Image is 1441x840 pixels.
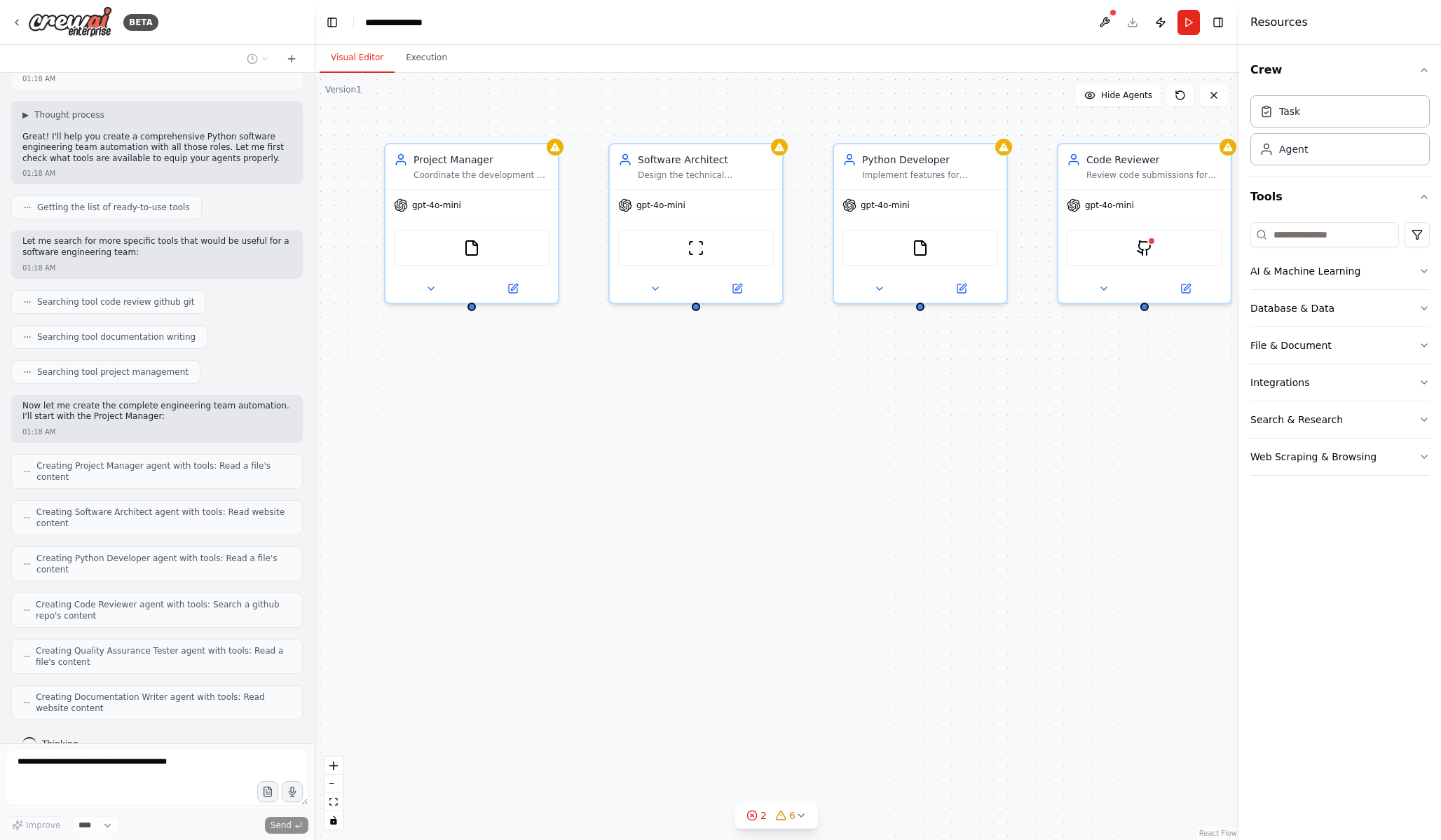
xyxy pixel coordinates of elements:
[861,200,910,211] span: gpt-4o-mini
[36,553,291,575] span: Creating Python Developer agent with tools: Read a file's content
[395,43,458,73] button: Execution
[37,202,190,213] span: Getting the list of ready-to-use tools
[36,645,291,668] span: Creating Quality Assurance Tester agent with tools: Read a file's content
[325,793,343,811] button: fit view
[1250,413,1343,427] div: Search & Research
[325,757,343,775] button: zoom in
[123,14,158,31] div: BETA
[320,43,395,73] button: Visual Editor
[26,820,60,831] span: Improve
[384,143,559,304] div: Project ManagerCoordinate the development of {project_name}, manage timelines, track progress, an...
[1146,280,1225,297] button: Open in side panel
[1250,401,1430,438] button: Search & Research
[1136,240,1153,256] img: GithubSearchTool
[1076,84,1161,106] button: Hide Agents
[1208,13,1228,32] button: Hide right sidebar
[1250,301,1334,315] div: Database & Data
[688,240,704,256] img: ScrapeWebsiteTool
[6,816,67,834] button: Improve
[42,738,86,750] span: Thinking...
[414,170,549,181] div: Coordinate the development of {project_name}, manage timelines, track progress, and ensure all te...
[1086,153,1222,167] div: Code Reviewer
[282,781,303,802] button: Click to speak your automation idea
[1250,90,1430,177] div: Crew
[638,170,774,181] div: Design the technical architecture for {project_name}, define system components, establish coding ...
[37,296,194,308] span: Searching tool code review github git
[1250,376,1309,390] div: Integrations
[1279,142,1308,156] div: Agent
[365,15,437,29] nav: breadcrumb
[1250,50,1430,90] button: Crew
[638,153,774,167] div: Software Architect
[36,460,291,483] span: Creating Project Manager agent with tools: Read a file's content
[34,109,104,121] span: Thought process
[1085,200,1134,211] span: gpt-4o-mini
[271,820,292,831] span: Send
[412,200,461,211] span: gpt-4o-mini
[1279,104,1300,118] div: Task
[862,153,998,167] div: Python Developer
[37,366,189,378] span: Searching tool project management
[36,507,291,529] span: Creating Software Architect agent with tools: Read website content
[833,143,1008,304] div: Python DeveloperImplement features for {project_name} following the technical specifications, wri...
[912,240,929,256] img: FileReadTool
[1250,338,1332,352] div: File & Document
[22,109,29,121] span: ▶
[697,280,777,297] button: Open in side panel
[325,775,343,793] button: zoom out
[325,811,343,829] button: toggle interactivity
[22,263,55,273] div: 01:18 AM
[473,280,552,297] button: Open in side panel
[862,170,998,181] div: Implement features for {project_name} following the technical specifications, write clean and eff...
[1250,177,1430,216] button: Tools
[265,817,308,834] button: Send
[1250,216,1430,487] div: Tools
[37,331,196,343] span: Searching tool documentation writing
[1199,829,1237,837] a: React Flow attribution
[22,109,104,121] button: ▶Thought process
[325,757,343,829] div: React Flow controls
[22,236,292,258] p: Let me search for more specific tools that would be useful for a software engineering team:
[36,691,291,714] span: Creating Documentation Writer agent with tools: Read website content
[636,200,685,211] span: gpt-4o-mini
[608,143,784,304] div: Software ArchitectDesign the technical architecture for {project_name}, define system components,...
[325,84,362,95] div: Version 1
[1057,143,1232,304] div: Code ReviewerReview code submissions for {project_name}, ensure code quality standards, identify ...
[1250,264,1360,278] div: AI & Machine Learning
[414,153,549,167] div: Project Manager
[1101,90,1152,101] span: Hide Agents
[1250,450,1377,464] div: Web Scraping & Browsing
[36,599,291,621] span: Creating Code Reviewer agent with tools: Search a github repo's content
[1250,290,1430,326] button: Database & Data
[1086,170,1222,181] div: Review code submissions for {project_name}, ensure code quality standards, identify potential iss...
[22,401,292,422] p: Now let me create the complete engineering team automation. I'll start with the Project Manager:
[322,13,342,32] button: Hide left sidebar
[922,280,1001,297] button: Open in side panel
[1250,253,1430,289] button: AI & Machine Learning
[463,240,480,256] img: FileReadTool
[28,6,112,38] img: Logo
[1250,14,1308,31] h4: Resources
[257,781,278,802] button: Upload files
[735,803,818,829] button: 26
[241,50,275,67] button: Switch to previous chat
[22,168,55,179] div: 01:18 AM
[22,74,55,84] div: 01:18 AM
[22,427,55,437] div: 01:18 AM
[789,808,795,822] span: 6
[1250,327,1430,364] button: File & Document
[22,132,292,165] p: Great! I'll help you create a comprehensive Python software engineering team automation with all ...
[1250,439,1430,475] button: Web Scraping & Browsing
[280,50,303,67] button: Start a new chat
[1250,364,1430,401] button: Integrations
[760,808,767,822] span: 2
